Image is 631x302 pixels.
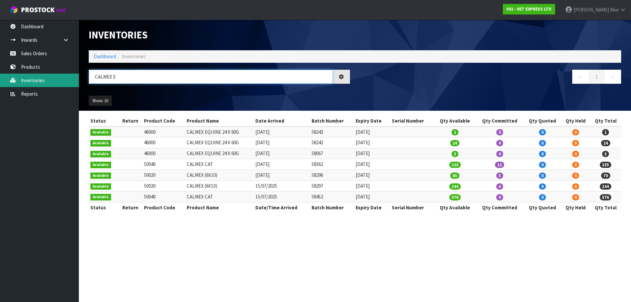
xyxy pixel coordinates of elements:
span: [DATE] [356,139,370,146]
th: Batch Number [310,116,354,126]
span: 0 [539,173,546,179]
span: 0 [496,194,503,200]
span: 0 [539,183,546,190]
td: [DATE] [254,137,310,148]
td: 58297 [310,180,354,191]
td: 50020 [142,170,185,180]
span: Inventories [122,53,146,59]
th: Product Code [142,202,185,213]
th: Qty Available [434,116,476,126]
a: Dashboard [94,53,116,59]
td: CALMEX CAT [185,191,254,202]
span: [DATE] [356,129,370,135]
span: 135 [600,162,611,168]
span: 0 [539,140,546,146]
th: Product Name [185,202,254,213]
span: 24 [601,140,610,146]
th: Qty Quoted [524,116,561,126]
td: 15/07/2025 [254,191,310,202]
th: Expiry Date [354,116,390,126]
span: Available [90,140,111,147]
td: 58067 [310,148,354,159]
span: 0 [572,129,579,135]
th: Expiry Date [354,202,390,213]
button: Show: 10 [89,96,112,106]
span: 0 [572,140,579,146]
span: 1 [602,129,609,135]
span: 0 [572,173,579,179]
th: Qty Available [434,202,476,213]
span: [DATE] [356,172,370,178]
span: 12 [495,162,504,168]
td: 46000 [142,148,185,159]
span: Available [90,162,111,168]
span: Available [90,151,111,157]
td: 58362 [310,159,354,170]
span: [PERSON_NAME] [573,7,609,13]
th: Date Arrived [254,116,310,126]
td: 50020 [142,180,185,191]
th: Return [118,202,142,213]
td: [DATE] [254,159,310,170]
th: Qty Committed [476,116,524,126]
span: 144 [600,183,611,190]
nav: Page navigation [360,70,621,86]
td: CALMEX (6X10) [185,180,254,191]
span: 0 [539,129,546,135]
th: Status [89,116,118,126]
small: WMS [56,7,66,13]
th: Qty Held [561,202,590,213]
span: 0 [496,183,503,190]
span: [DATE] [356,161,370,167]
h1: Inventories [89,30,350,40]
span: 70 [601,173,610,179]
td: 58242 [310,137,354,148]
span: 3 [602,151,609,157]
span: Available [90,173,111,179]
th: Serial Number [390,116,434,126]
td: 50040 [142,159,185,170]
td: CALMEX EQUINE 24 X 60G [185,137,254,148]
th: Status [89,202,118,213]
td: 46000 [142,137,185,148]
th: Qty Held [561,116,590,126]
a: → [604,70,621,84]
th: Date/Time Arrived [254,202,310,213]
td: [DATE] [254,127,310,137]
th: Qty Total [590,116,621,126]
span: 0 [496,151,503,157]
span: [DATE] [356,194,370,200]
td: 58452 [310,191,354,202]
span: 123 [449,162,461,168]
td: CALMEX CAT [185,159,254,170]
td: [DATE] [254,170,310,180]
img: cube-alt.png [10,6,18,14]
span: 0 [572,183,579,190]
th: Product Name [185,116,254,126]
th: Return [118,116,142,126]
span: [DATE] [356,183,370,189]
td: 46000 [142,127,185,137]
td: CALMEX (6X10) [185,170,254,180]
td: 50040 [142,191,185,202]
span: 3 [452,151,458,157]
a: 1 [589,70,604,84]
strong: V01 - VET EXPRESS LTD [506,6,551,12]
span: 0 [539,162,546,168]
span: 0 [572,162,579,168]
span: Mee [610,7,619,13]
span: 24 [450,140,459,146]
span: 0 [539,194,546,200]
th: Qty Quoted [524,202,561,213]
td: 15/07/2025 [254,180,310,191]
span: 0 [572,151,579,157]
td: 58296 [310,170,354,180]
th: Serial Number [390,202,434,213]
span: ProStock [21,6,55,14]
span: Available [90,129,111,136]
th: Qty Committed [476,202,524,213]
th: Qty Total [590,202,621,213]
span: 0 [496,140,503,146]
td: CALMEX EQUINE 24 X 60G [185,148,254,159]
span: 5 [496,173,503,179]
